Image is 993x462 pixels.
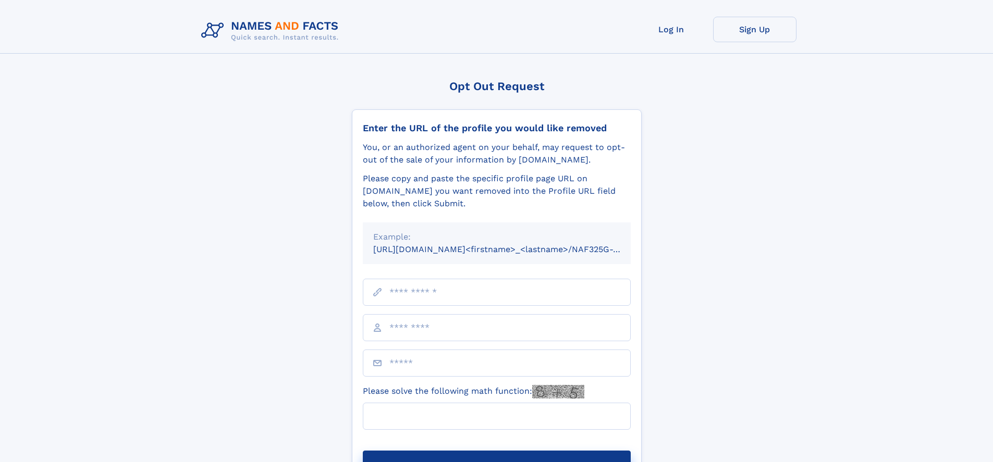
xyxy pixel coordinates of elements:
[363,172,631,210] div: Please copy and paste the specific profile page URL on [DOMAIN_NAME] you want removed into the Pr...
[352,80,642,93] div: Opt Out Request
[373,244,651,254] small: [URL][DOMAIN_NAME]<firstname>_<lastname>/NAF325G-xxxxxxxx
[197,17,347,45] img: Logo Names and Facts
[363,385,584,398] label: Please solve the following math function:
[630,17,713,42] a: Log In
[363,141,631,166] div: You, or an authorized agent on your behalf, may request to opt-out of the sale of your informatio...
[713,17,796,42] a: Sign Up
[363,122,631,134] div: Enter the URL of the profile you would like removed
[373,231,620,243] div: Example:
